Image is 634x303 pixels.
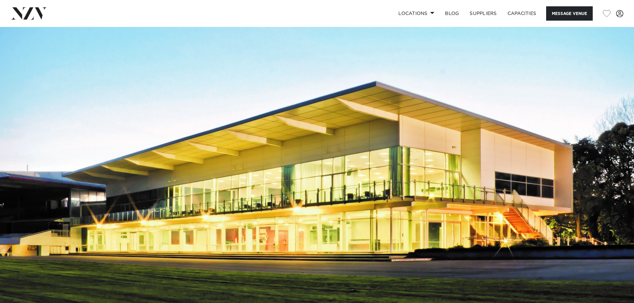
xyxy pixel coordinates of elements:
[440,6,464,21] a: BLOG
[393,6,440,21] a: Locations
[502,6,542,21] a: Capacities
[11,7,47,19] img: nzv-logo.png
[464,6,502,21] a: SUPPLIERS
[546,6,593,21] button: Message Venue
